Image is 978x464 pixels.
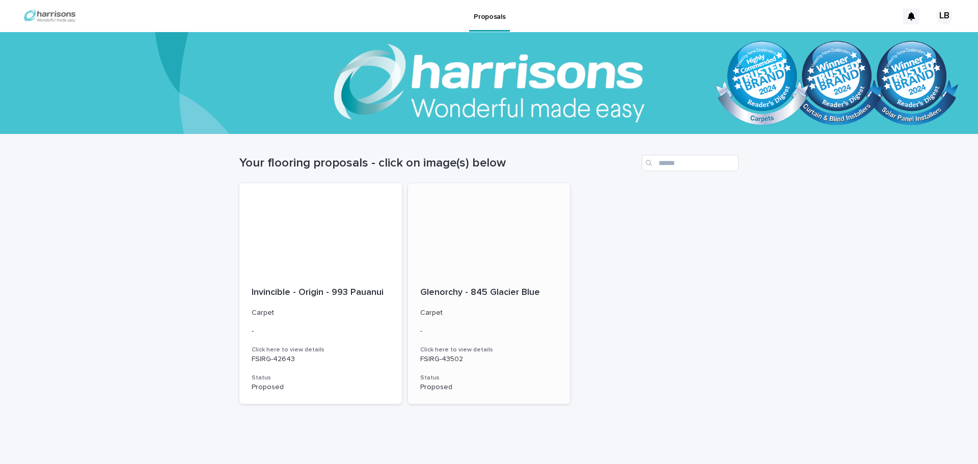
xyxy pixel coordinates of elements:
p: Proposed [252,383,390,392]
h3: Click here to view details [252,346,390,354]
p: - [420,327,558,336]
h3: Status [252,374,390,382]
input: Search [642,155,739,171]
div: LB [936,8,953,24]
h1: Your flooring proposals - click on image(s) below [239,156,638,171]
h3: Status [420,374,558,382]
span: Invincible - Origin - 993 Pauanui [252,288,384,297]
a: Glenorchy - 845 Glacier BlueCarpet-Click here to view detailsFSIRG-43502StatusProposed [408,183,570,404]
a: Invincible - Origin - 993 PauanuiCarpet-Click here to view detailsFSIRG-42643StatusProposed [239,183,402,404]
img: vpOjomvSQdShLJJmfFCL [20,6,79,26]
p: Carpet [420,309,558,317]
span: Glenorchy - 845 Glacier Blue [420,288,540,297]
h3: Click here to view details [420,346,558,354]
p: Proposed [420,383,558,392]
p: FSIRG-43502 [420,355,558,364]
p: FSIRG-42643 [252,355,390,364]
p: Carpet [252,309,390,317]
p: - [252,327,390,336]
